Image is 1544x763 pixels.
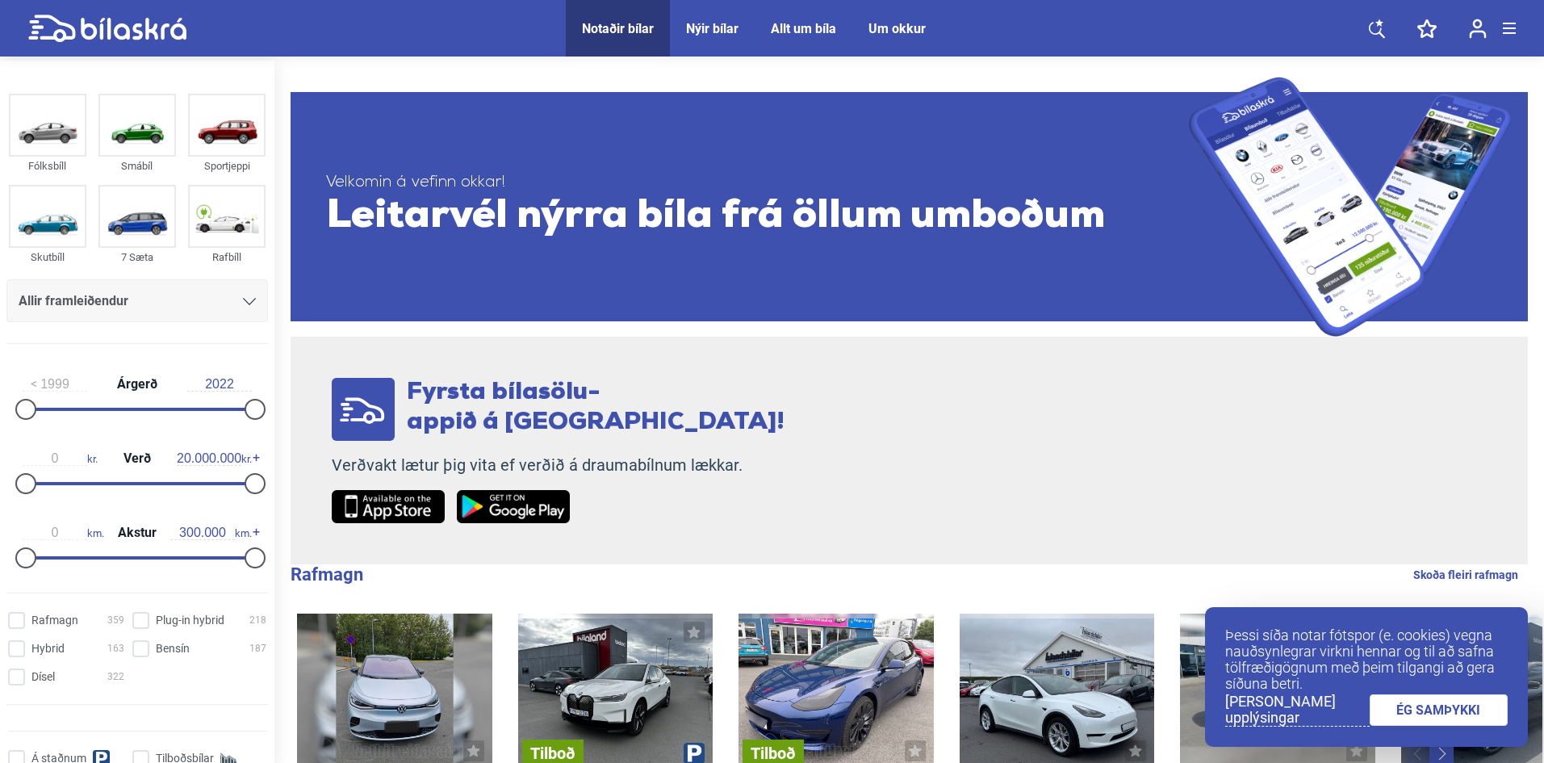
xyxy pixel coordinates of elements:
[98,157,176,175] div: Smábíl
[170,526,252,540] span: km.
[31,640,65,657] span: Hybrid
[868,21,926,36] a: Um okkur
[291,564,363,585] b: Rafmagn
[177,451,252,466] span: kr.
[113,378,161,391] span: Árgerð
[23,526,104,540] span: km.
[98,248,176,266] div: 7 Sæta
[119,452,155,465] span: Verð
[107,612,124,629] span: 359
[407,380,785,435] span: Fyrsta bílasölu- appið á [GEOGRAPHIC_DATA]!
[332,455,785,476] p: Verðvakt lætur þig vita ef verðið á draumabílnum lækkar.
[1370,694,1508,726] a: ÉG SAMÞYKKI
[31,669,55,685] span: Dísel
[107,669,124,685] span: 322
[1225,694,1370,727] a: [PERSON_NAME] upplýsingar
[249,612,266,629] span: 218
[107,640,124,657] span: 163
[686,21,739,36] a: Nýir bílar
[1469,19,1487,39] img: user-login.svg
[326,173,1189,193] span: Velkomin á vefinn okkar!
[188,248,266,266] div: Rafbíll
[771,21,836,36] a: Allt um bíla
[582,21,654,36] a: Notaðir bílar
[1225,627,1508,692] p: Þessi síða notar fótspor (e. cookies) vegna nauðsynlegrar virkni hennar og til að safna tölfræðig...
[9,157,86,175] div: Fólksbíll
[1413,564,1518,585] a: Skoða fleiri rafmagn
[156,640,190,657] span: Bensín
[31,612,78,629] span: Rafmagn
[249,640,266,657] span: 187
[291,77,1528,337] a: Velkomin á vefinn okkar!Leitarvél nýrra bíla frá öllum umboðum
[114,526,161,539] span: Akstur
[326,193,1189,241] span: Leitarvél nýrra bíla frá öllum umboðum
[23,451,98,466] span: kr.
[188,157,266,175] div: Sportjeppi
[156,612,224,629] span: Plug-in hybrid
[9,248,86,266] div: Skutbíll
[751,745,796,761] span: Tilboð
[530,745,575,761] span: Tilboð
[19,290,128,312] span: Allir framleiðendur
